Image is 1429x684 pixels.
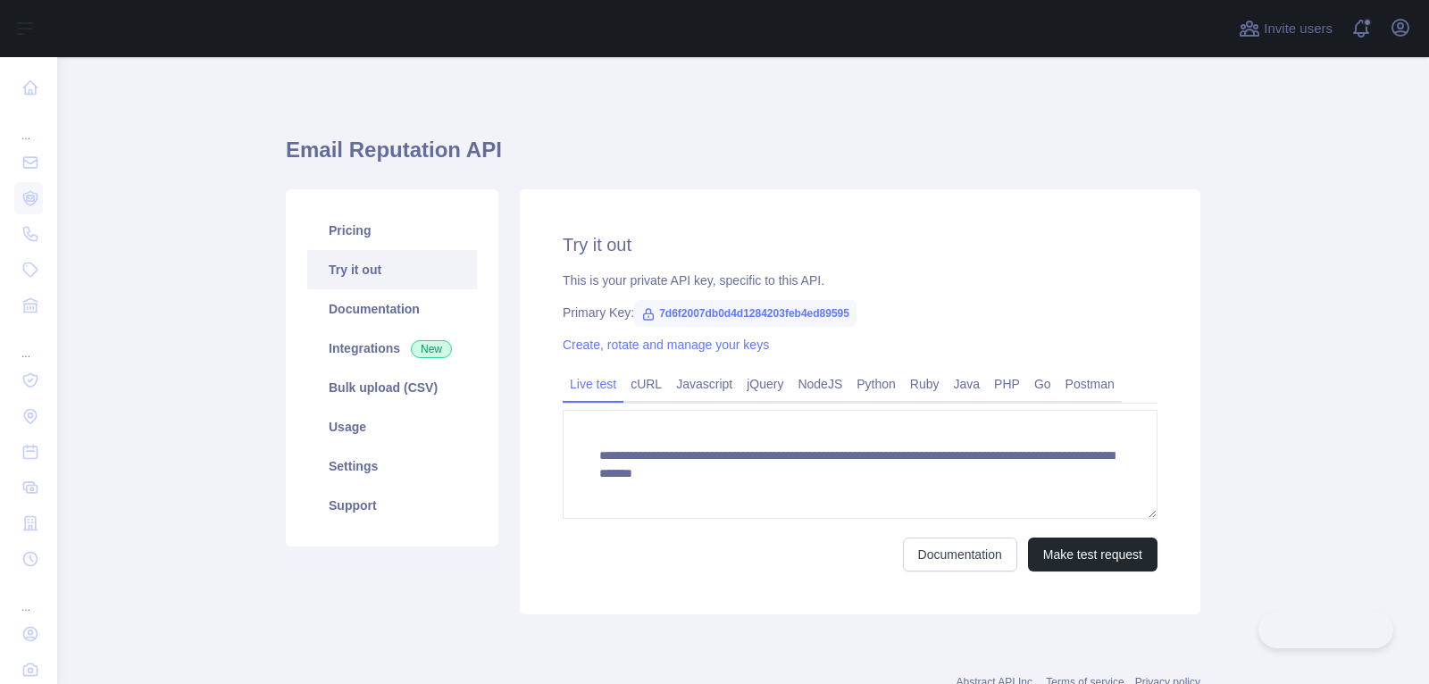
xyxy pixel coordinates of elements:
button: Make test request [1028,538,1157,571]
iframe: Toggle Customer Support [1258,611,1393,648]
a: NodeJS [790,370,849,398]
div: ... [14,325,43,361]
a: Usage [307,407,477,446]
a: Documentation [307,289,477,329]
a: Ruby [903,370,947,398]
a: Java [947,370,988,398]
div: ... [14,107,43,143]
a: Create, rotate and manage your keys [563,338,769,352]
a: Go [1027,370,1058,398]
span: New [411,340,452,358]
a: Python [849,370,903,398]
div: Primary Key: [563,304,1157,321]
a: Integrations New [307,329,477,368]
div: This is your private API key, specific to this API. [563,271,1157,289]
button: Invite users [1235,14,1336,43]
a: Support [307,486,477,525]
h1: Email Reputation API [286,136,1200,179]
a: cURL [623,370,669,398]
h2: Try it out [563,232,1157,257]
a: Try it out [307,250,477,289]
a: Postman [1058,370,1122,398]
a: Live test [563,370,623,398]
a: Documentation [903,538,1017,571]
a: jQuery [740,370,790,398]
a: PHP [987,370,1027,398]
a: Bulk upload (CSV) [307,368,477,407]
a: Settings [307,446,477,486]
a: Javascript [669,370,740,398]
a: Pricing [307,211,477,250]
span: 7d6f2007db0d4d1284203feb4ed89595 [634,300,857,327]
div: ... [14,579,43,614]
span: Invite users [1264,19,1333,39]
